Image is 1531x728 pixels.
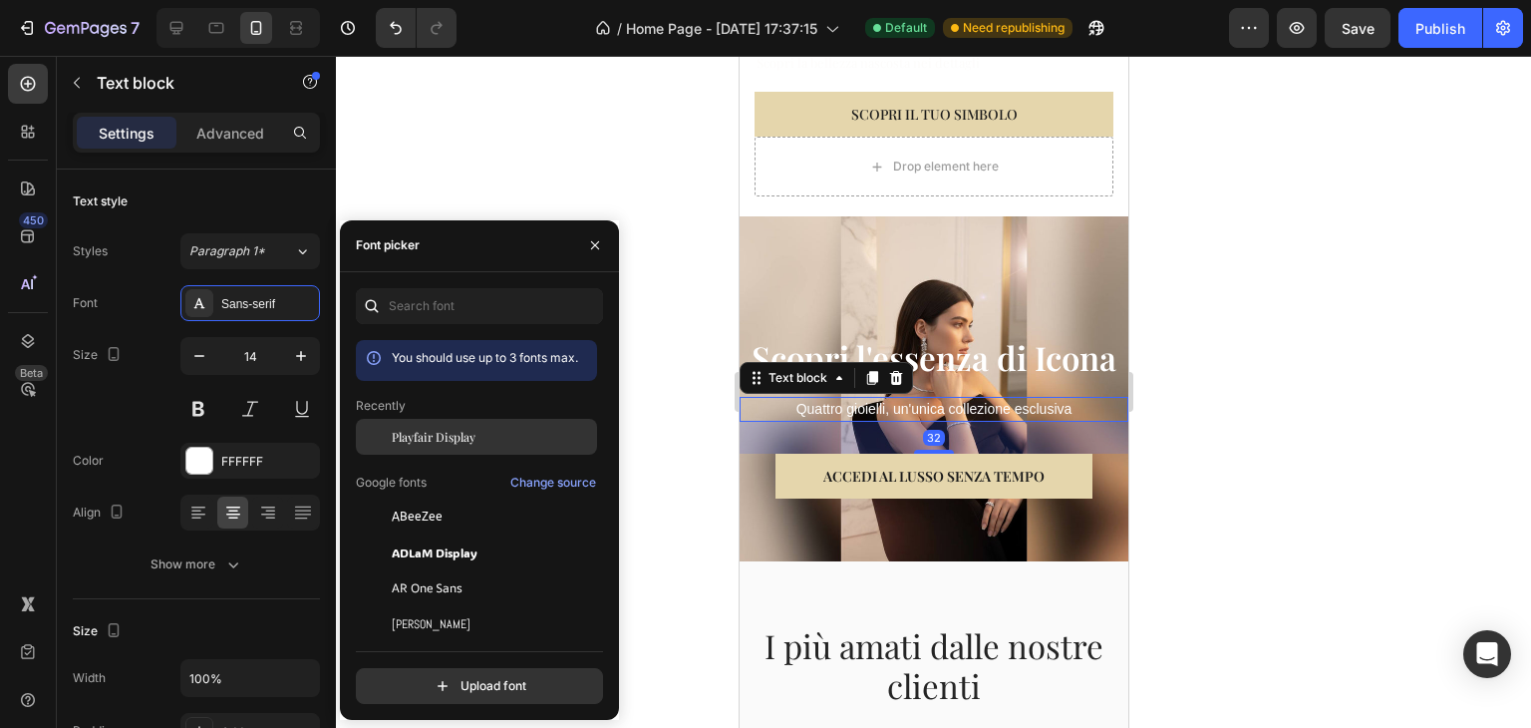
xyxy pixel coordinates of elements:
[2,343,387,364] p: Quattro gioielli, un'unica collezione esclusiva
[963,19,1065,37] span: Need republishing
[73,342,126,369] div: Size
[510,474,596,492] div: Change source
[376,8,457,48] div: Undo/Redo
[392,579,462,597] span: AR One Sans
[356,397,406,415] p: Recently
[15,365,48,381] div: Beta
[1463,630,1511,678] div: Open Intercom Messenger
[181,660,319,696] input: Auto
[356,668,603,704] button: Upload font
[356,288,603,324] input: Search font
[99,123,154,144] p: Settings
[740,56,1128,728] iframe: Design area
[392,428,475,446] span: Playfair Display
[392,544,477,561] span: ADLaM Display
[25,313,92,331] div: Text block
[356,474,427,492] p: Google fonts
[84,410,305,431] p: ACCEDI AL LUSSO SENZA TEMPO
[1325,8,1390,48] button: Save
[151,554,243,574] div: Show more
[36,398,353,443] button: <p>ACCEDI AL LUSSO SENZA TEMPO</p>
[97,71,266,95] p: Text block
[189,242,265,260] span: Paragraph 1*
[626,18,817,39] span: Home Page - [DATE] 17:37:15
[15,36,374,81] button: <p>Scopri il tuo simbolo</p>
[221,453,315,471] div: FFFFFF
[885,19,927,37] span: Default
[73,618,126,645] div: Size
[433,676,526,696] div: Upload font
[112,48,278,69] p: Scopri il tuo simbolo
[392,350,578,365] span: You should use up to 3 fonts max.
[19,212,48,228] div: 450
[8,8,149,48] button: 7
[392,508,443,526] span: ABeeZee
[131,16,140,40] p: 7
[392,615,470,633] span: [PERSON_NAME]
[1415,18,1465,39] div: Publish
[17,669,372,690] p: Scelti ogni giorno da chi ama distinguersi
[1398,8,1482,48] button: Publish
[183,374,205,390] div: 32
[15,568,374,651] h2: I più amati dalle nostre clienti
[509,471,597,495] button: Change source
[73,546,320,582] button: Show more
[73,242,108,260] div: Styles
[1342,20,1375,37] span: Save
[73,452,104,470] div: Color
[73,294,98,312] div: Font
[73,669,106,687] div: Width
[73,192,128,210] div: Text style
[153,103,259,119] div: Drop element here
[180,233,320,269] button: Paragraph 1*
[617,18,622,39] span: /
[73,500,129,527] div: Align
[221,295,315,313] div: Sans-serif
[356,236,420,254] div: Font picker
[196,123,264,144] p: Advanced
